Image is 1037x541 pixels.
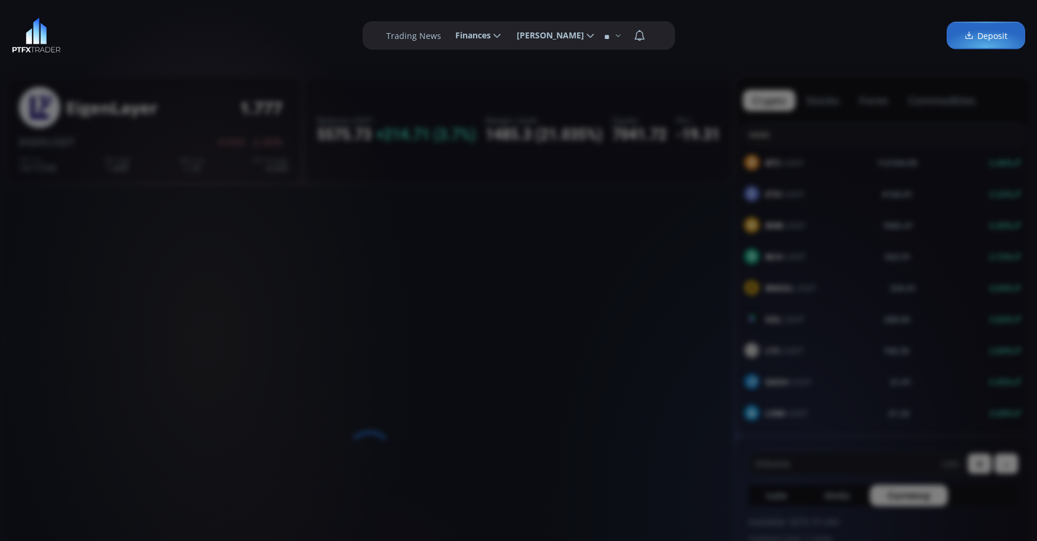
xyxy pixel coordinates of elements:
span: Deposit [964,30,1007,42]
span: [PERSON_NAME] [508,24,584,47]
a: Deposit [947,22,1025,50]
span: Finances [447,24,491,47]
img: LOGO [12,18,61,53]
label: Trading News [386,30,441,42]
